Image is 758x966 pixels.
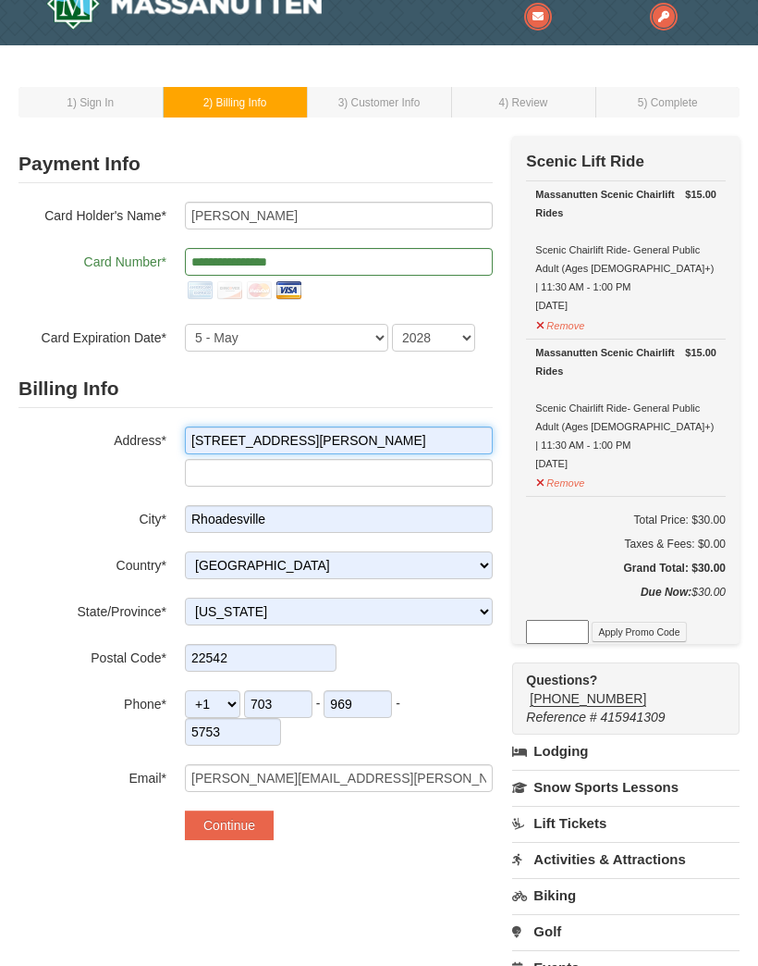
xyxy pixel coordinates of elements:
[512,914,740,948] a: Golf
[505,96,547,109] span: ) Review
[185,276,214,305] img: amex.png
[185,505,493,533] input: City
[185,718,281,746] input: xxxx
[185,764,493,792] input: Email
[18,551,166,575] label: Country*
[18,690,166,713] label: Phone*
[185,202,493,229] input: Card Holder Name
[209,96,266,109] span: ) Billing Info
[344,96,420,109] span: ) Customer Info
[67,96,114,109] small: 1
[643,96,697,109] span: ) Complete
[18,644,166,667] label: Postal Code*
[592,622,686,642] button: Apply Promo Code
[535,469,585,492] button: Remove
[526,511,726,529] h6: Total Price: $30.00
[641,586,691,599] strong: Due Now:
[18,324,166,347] label: Card Expiration Date*
[601,710,666,724] span: 415941309
[214,276,244,305] img: discover.png
[18,145,493,183] h2: Payment Info
[18,764,166,787] label: Email*
[274,276,303,305] img: visa.png
[18,505,166,528] label: City*
[535,343,716,473] div: Scenic Chairlift Ride- General Public Adult (Ages [DEMOGRAPHIC_DATA]+) | 11:30 AM - 1:00 PM [DATE]
[18,598,166,621] label: State/Province*
[512,770,740,804] a: Snow Sports Lessons
[512,806,740,840] a: Lift Tickets
[535,185,716,222] div: Massanutten Scenic Chairlift Rides
[526,153,644,170] strong: Scenic Lift Ride
[203,96,267,109] small: 2
[526,535,726,553] div: Taxes & Fees: $0.00
[18,202,166,225] label: Card Holder's Name*
[73,96,114,109] span: ) Sign In
[396,696,400,711] span: -
[685,343,716,362] strong: $15.00
[185,811,274,840] button: Continue
[526,559,726,577] h5: Grand Total: $30.00
[316,696,321,711] span: -
[18,248,166,271] label: Card Number*
[324,690,392,718] input: xxx
[244,276,274,305] img: mastercard.png
[244,690,312,718] input: xxx
[535,343,716,380] div: Massanutten Scenic Chairlift Rides
[526,673,597,687] strong: Questions?
[535,185,716,315] div: Scenic Chairlift Ride- General Public Adult (Ages [DEMOGRAPHIC_DATA]+) | 11:30 AM - 1:00 PM [DATE]
[185,644,336,672] input: Postal Code
[512,878,740,912] a: Biking
[512,735,740,768] a: Lodging
[18,370,493,408] h2: Billing Info
[18,427,166,450] label: Address*
[499,96,548,109] small: 4
[526,710,596,724] span: Reference #
[535,312,585,335] button: Remove
[638,96,698,109] small: 5
[526,583,726,620] div: $30.00
[685,185,716,204] strong: $15.00
[185,427,493,454] input: Billing Info
[338,96,421,109] small: 3
[512,842,740,876] a: Activities & Attractions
